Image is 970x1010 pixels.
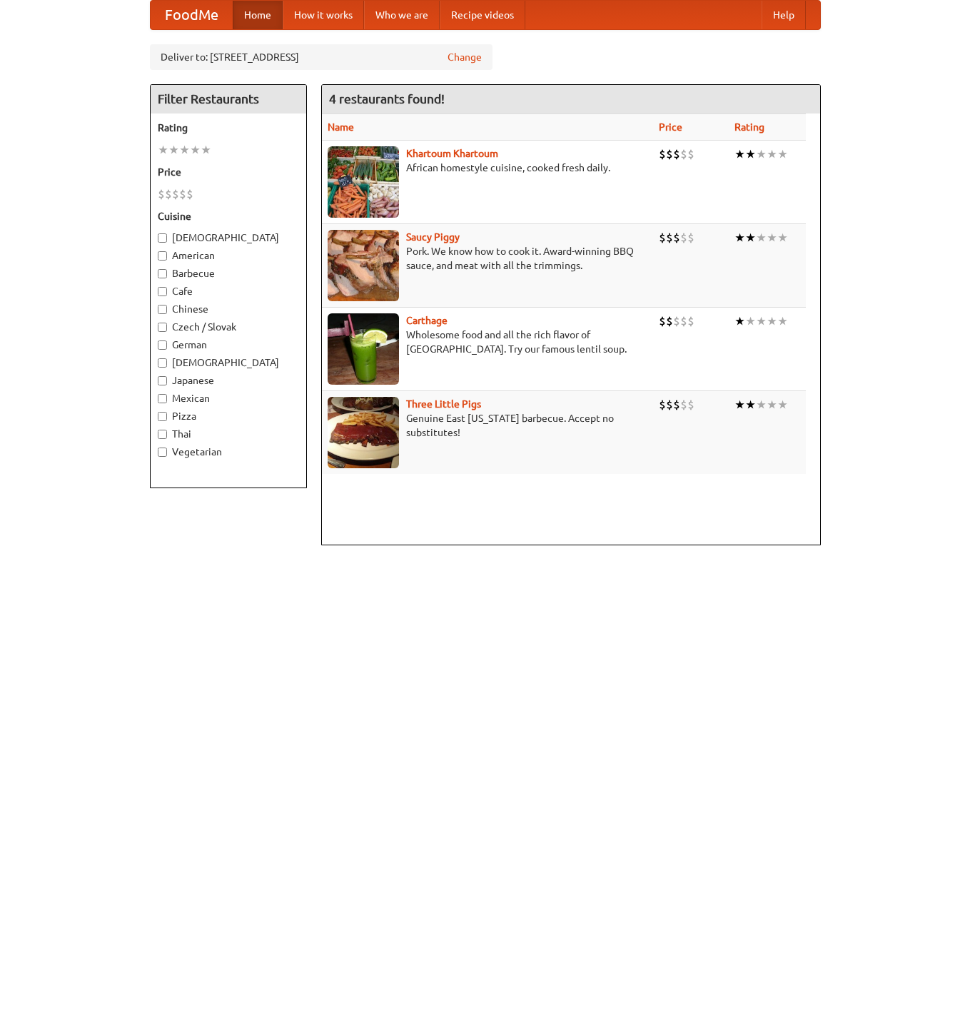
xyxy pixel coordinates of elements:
[756,313,767,329] li: ★
[328,313,399,385] img: carthage.jpg
[734,146,745,162] li: ★
[659,397,666,413] li: $
[158,376,167,385] input: Japanese
[448,50,482,64] a: Change
[158,231,299,245] label: [DEMOGRAPHIC_DATA]
[666,397,673,413] li: $
[756,146,767,162] li: ★
[158,394,167,403] input: Mexican
[777,313,788,329] li: ★
[745,313,756,329] li: ★
[762,1,806,29] a: Help
[328,411,647,440] p: Genuine East [US_STATE] barbecue. Accept no substitutes!
[179,142,190,158] li: ★
[406,148,498,159] b: Khartoum Khartoum
[756,397,767,413] li: ★
[767,397,777,413] li: ★
[233,1,283,29] a: Home
[777,146,788,162] li: ★
[328,230,399,301] img: saucy.jpg
[328,244,647,273] p: Pork. We know how to cook it. Award-winning BBQ sauce, and meat with all the trimmings.
[158,284,299,298] label: Cafe
[158,448,167,457] input: Vegetarian
[172,186,179,202] li: $
[158,445,299,459] label: Vegetarian
[687,313,694,329] li: $
[734,397,745,413] li: ★
[158,251,167,261] input: American
[158,121,299,135] h5: Rating
[666,146,673,162] li: $
[158,409,299,423] label: Pizza
[328,161,647,175] p: African homestyle cuisine, cooked fresh daily.
[767,230,777,246] li: ★
[158,338,299,352] label: German
[328,121,354,133] a: Name
[767,313,777,329] li: ★
[158,305,167,314] input: Chinese
[158,412,167,421] input: Pizza
[158,142,168,158] li: ★
[158,302,299,316] label: Chinese
[767,146,777,162] li: ★
[687,397,694,413] li: $
[734,230,745,246] li: ★
[406,231,460,243] a: Saucy Piggy
[158,323,167,332] input: Czech / Slovak
[158,186,165,202] li: $
[406,315,448,326] a: Carthage
[158,340,167,350] input: German
[186,186,193,202] li: $
[756,230,767,246] li: ★
[659,313,666,329] li: $
[158,391,299,405] label: Mexican
[734,313,745,329] li: ★
[777,397,788,413] li: ★
[680,313,687,329] li: $
[673,230,680,246] li: $
[150,44,492,70] div: Deliver to: [STREET_ADDRESS]
[680,230,687,246] li: $
[158,320,299,334] label: Czech / Slovak
[158,248,299,263] label: American
[659,230,666,246] li: $
[406,398,481,410] a: Three Little Pigs
[158,355,299,370] label: [DEMOGRAPHIC_DATA]
[158,209,299,223] h5: Cuisine
[151,1,233,29] a: FoodMe
[283,1,364,29] a: How it works
[158,430,167,439] input: Thai
[680,397,687,413] li: $
[745,146,756,162] li: ★
[666,230,673,246] li: $
[680,146,687,162] li: $
[364,1,440,29] a: Who we are
[745,397,756,413] li: ★
[328,328,647,356] p: Wholesome food and all the rich flavor of [GEOGRAPHIC_DATA]. Try our famous lentil soup.
[328,146,399,218] img: khartoum.jpg
[659,121,682,133] a: Price
[329,92,445,106] ng-pluralize: 4 restaurants found!
[687,146,694,162] li: $
[179,186,186,202] li: $
[190,142,201,158] li: ★
[158,233,167,243] input: [DEMOGRAPHIC_DATA]
[328,397,399,468] img: littlepigs.jpg
[673,313,680,329] li: $
[659,146,666,162] li: $
[673,397,680,413] li: $
[168,142,179,158] li: ★
[745,230,756,246] li: ★
[201,142,211,158] li: ★
[158,358,167,368] input: [DEMOGRAPHIC_DATA]
[158,287,167,296] input: Cafe
[440,1,525,29] a: Recipe videos
[158,269,167,278] input: Barbecue
[666,313,673,329] li: $
[158,266,299,281] label: Barbecue
[687,230,694,246] li: $
[158,373,299,388] label: Japanese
